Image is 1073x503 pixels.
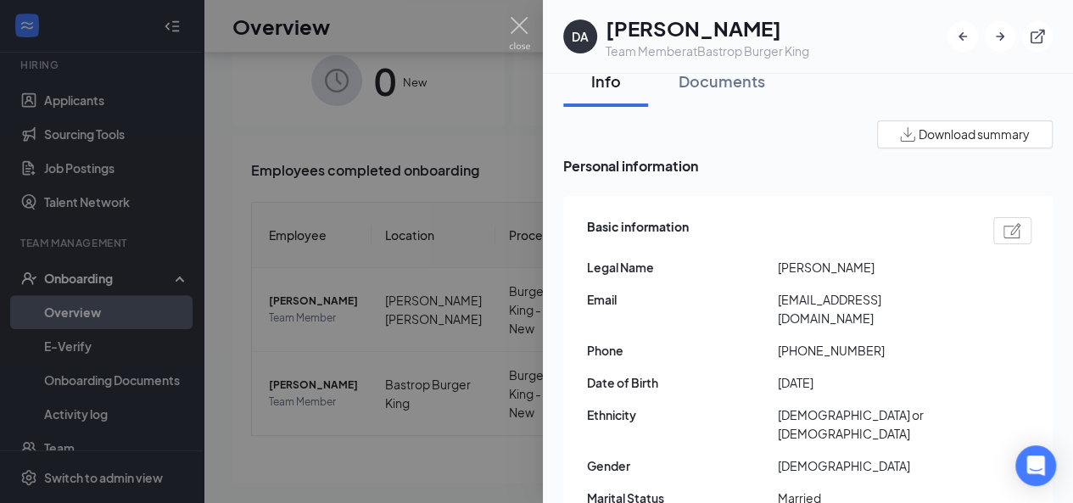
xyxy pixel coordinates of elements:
span: [DATE] [778,373,969,392]
button: ArrowLeftNew [947,21,978,52]
span: Legal Name [587,258,778,277]
div: Open Intercom Messenger [1015,445,1056,486]
div: Team Member at Bastrop Burger King [606,42,809,59]
span: Email [587,290,778,309]
svg: ExternalLink [1029,28,1046,45]
div: Info [580,70,631,92]
h1: [PERSON_NAME] [606,14,809,42]
button: Download summary [877,120,1053,148]
span: [EMAIL_ADDRESS][DOMAIN_NAME] [778,290,969,327]
svg: ArrowLeftNew [954,28,971,45]
span: Gender [587,456,778,475]
button: ArrowRight [985,21,1015,52]
span: Basic information [587,217,689,244]
div: DA [572,28,589,45]
span: [PHONE_NUMBER] [778,341,969,360]
svg: ArrowRight [992,28,1009,45]
div: Documents [679,70,765,92]
span: Personal information [563,155,1053,176]
span: Ethnicity [587,405,778,424]
span: Phone [587,341,778,360]
span: Download summary [919,126,1030,143]
button: ExternalLink [1022,21,1053,52]
span: Date of Birth [587,373,778,392]
span: [DEMOGRAPHIC_DATA] [778,456,969,475]
span: [DEMOGRAPHIC_DATA] or [DEMOGRAPHIC_DATA] [778,405,969,443]
span: [PERSON_NAME] [778,258,969,277]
